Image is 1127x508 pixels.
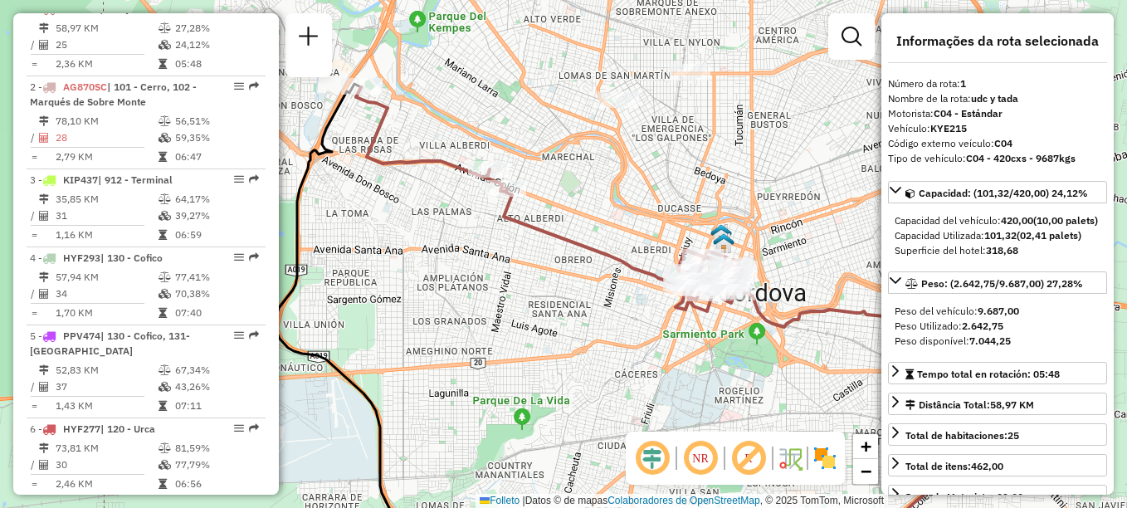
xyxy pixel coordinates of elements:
[234,252,244,262] em: Opções
[888,297,1107,355] div: Peso: (2.642,75/9.687,00) 27,28%
[888,107,1003,120] font: Motorista:
[174,191,258,208] td: 64,17%
[888,33,1107,49] h4: Informações da rota selecionada
[30,37,38,53] td: /
[888,454,1107,476] a: Total de itens:462,00
[55,269,158,286] td: 57,94 KM
[39,365,49,375] i: Distância Total
[174,305,258,321] td: 07:40
[917,368,1060,380] span: Tempo total en rotación: 05:48
[55,305,158,321] td: 1,70 KM
[969,335,1011,347] strong: 7.044,25
[729,438,768,478] span: Exibir rótulo
[1007,429,1019,442] strong: 25
[39,382,49,392] i: Total de Atividades
[30,252,42,264] font: 4 -
[175,209,210,222] font: 39,27%
[919,398,1034,411] font: Distância Total:
[994,137,1012,149] strong: C04
[1017,229,1081,242] strong: (02,41 palets)
[175,287,210,300] font: 70,38%
[476,494,888,508] div: Datos © de mapas , © 2025 TomTom, Microsoft
[888,76,1107,91] div: Número da rota:
[930,122,967,134] strong: KYE215
[480,495,520,506] a: Folleto
[159,133,171,143] i: % de utilização da cubagem
[159,59,167,69] i: Tempo total em rota
[55,56,158,72] td: 2,36 KM
[1001,214,1033,227] strong: 420,00
[905,490,1023,505] div: Jornada Motorista: 09:00
[174,440,258,457] td: 81,59%
[30,81,197,108] span: | 101 - Cerro, 102 - Marqués de Sobre Monte
[30,379,38,395] td: /
[888,151,1107,166] div: Tipo de vehículo:
[888,423,1107,446] a: Total de habitaciones:25
[30,149,38,165] td: =
[523,495,525,506] span: |
[30,330,42,342] font: 5 -
[888,91,1107,106] div: Nombre de la rota:
[895,243,1100,258] div: Superficie del hotel:
[249,423,259,433] em: Rota exportada
[159,401,167,411] i: Tempo total em rota
[39,443,49,453] i: Distância Total
[234,174,244,184] em: Opções
[30,129,38,146] td: /
[55,362,158,379] td: 52,83 KM
[895,305,1019,317] span: Peso del vehículo:
[174,227,258,243] td: 06:59
[55,129,158,146] td: 28
[55,398,158,414] td: 1,43 KM
[55,440,158,457] td: 73,81 KM
[861,436,871,457] span: +
[888,271,1107,294] a: Peso: (2.642,75/9.687,00) 27,28%
[249,252,259,262] em: Rota exportada
[174,113,258,129] td: 56,51%
[853,434,878,459] a: Acercar
[835,20,868,53] a: Exibir filtros
[55,476,158,492] td: 2,46 KM
[175,131,210,144] font: 59,35%
[853,459,878,484] a: Alejar
[100,252,163,264] span: | 130 - Cofico
[30,56,38,72] td: =
[934,107,1003,120] strong: C04 - Estándar
[978,305,1019,317] strong: 9.687,00
[63,173,98,186] span: KIP437
[55,113,158,129] td: 78,10 KM
[812,445,838,471] img: Exibir/Ocultar setores
[39,289,49,299] i: Total de Atividades
[39,272,49,282] i: Distância Total
[159,40,171,50] i: % de utilização da cubagem
[921,277,1083,290] span: Peso: (2.642,75/9.687,00) 27,28%
[966,152,1076,164] strong: C04 - 420cxs - 9687kgs
[159,230,167,240] i: Tempo total em rota
[681,438,720,478] span: Ocultar NR
[888,136,1107,151] div: Código externo veículo:
[39,116,49,126] i: Distância Total
[888,207,1107,265] div: Capacidad: (101,32/420,00) 24,12%
[175,38,210,51] font: 24,12%
[175,380,210,393] font: 43,26%
[895,229,1081,242] font: Capacidad Utilizada:
[55,191,158,208] td: 35,85 KM
[174,398,258,414] td: 07:11
[607,495,759,506] a: Colaboradores de OpenStreetMap
[55,208,158,224] td: 31
[971,460,1003,472] strong: 462,00
[971,92,1018,105] strong: udc y tada
[100,423,155,435] span: | 120 - Urca
[55,457,158,473] td: 30
[175,458,210,471] font: 77,79%
[30,305,38,321] td: =
[159,272,171,282] i: % de utilização do peso
[234,330,244,340] em: Opções
[63,423,100,435] span: HYF277
[39,133,49,143] i: Total de Atividades
[174,269,258,286] td: 77,41%
[30,398,38,414] td: =
[159,460,171,470] i: % de utilização da cubagem
[39,194,49,204] i: Distância Total
[63,81,107,93] span: AG870SC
